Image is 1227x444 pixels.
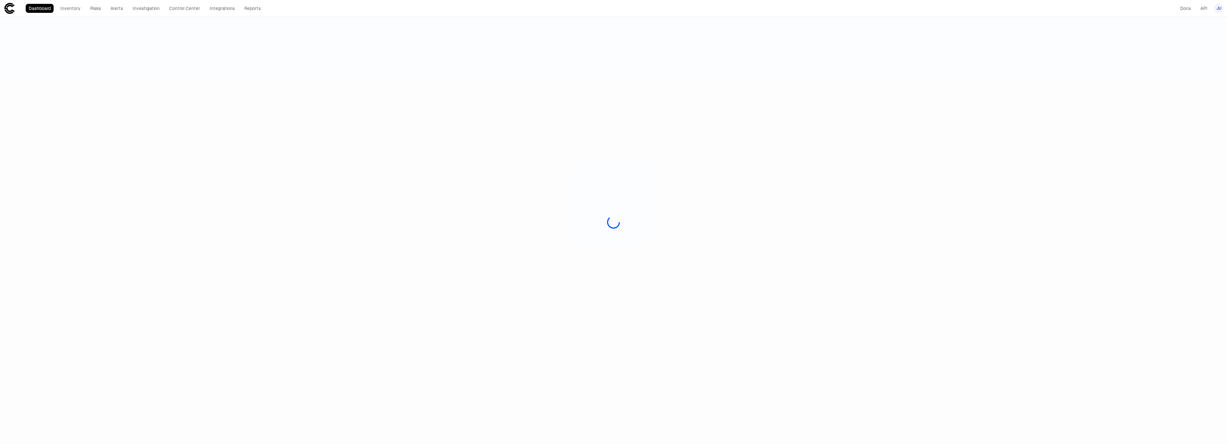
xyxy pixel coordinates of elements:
[108,4,126,13] a: Alerts
[207,4,238,13] a: Integrations
[241,4,264,13] a: Reports
[57,4,83,13] a: Inventory
[1177,4,1194,13] a: Docs
[130,4,162,13] a: Investigation
[1197,4,1210,13] a: API
[1214,4,1223,13] button: JU
[166,4,203,13] a: Control Center
[1216,6,1221,11] span: JU
[87,4,104,13] a: Risks
[26,4,54,13] a: Dashboard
